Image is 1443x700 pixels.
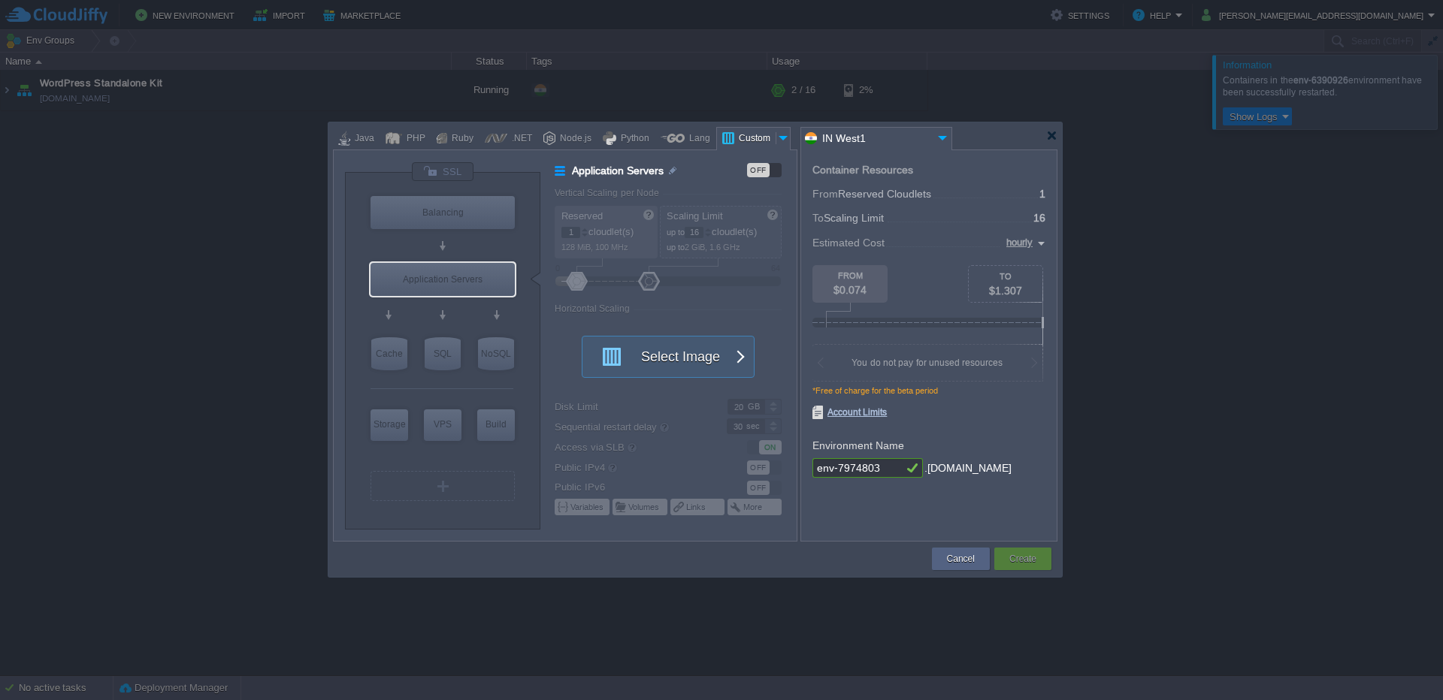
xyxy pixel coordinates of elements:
div: Elastic VPS [424,409,461,441]
div: Cache [371,337,407,370]
div: Balancing [371,196,515,229]
label: Environment Name [812,439,904,451]
div: Node.js [555,128,591,150]
div: Create New Layer [371,471,515,501]
div: PHP [402,128,425,150]
iframe: chat widget [1380,640,1428,685]
div: .[DOMAIN_NAME] [924,458,1012,478]
div: Build [477,409,515,439]
div: NoSQL Databases [478,337,514,370]
div: NoSQL [478,337,514,370]
div: Java [350,128,374,150]
div: VPS [424,409,461,439]
div: Python [616,128,649,150]
button: Create [1009,551,1036,566]
div: Application Servers [371,263,515,296]
div: Load Balancer [371,196,515,229]
div: Container Resources [812,164,913,176]
div: SQL [425,337,461,370]
div: Custom [734,128,776,150]
div: Lang [685,128,710,150]
div: Storage [371,409,408,439]
div: SQL Databases [425,337,461,370]
button: Cancel [947,551,975,566]
div: Ruby [447,128,473,150]
span: Account Limits [812,406,887,419]
div: Build Node [477,409,515,441]
div: .NET [507,128,532,150]
button: Select Image [592,336,728,377]
div: OFF [747,163,770,177]
div: *Free of charge for the beta period [812,386,1045,406]
div: Storage Containers [371,409,408,441]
